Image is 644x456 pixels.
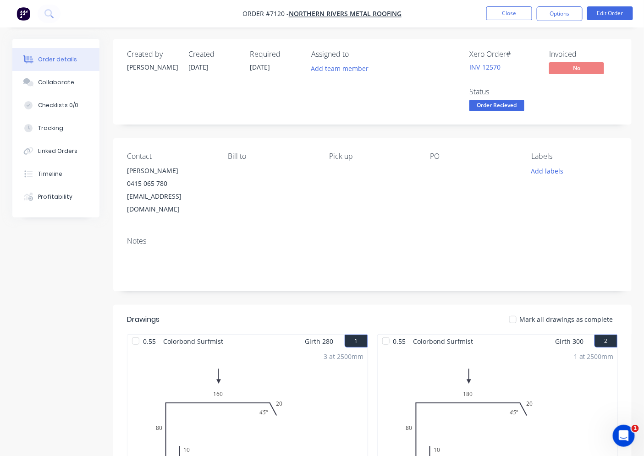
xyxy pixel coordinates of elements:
[38,78,74,87] div: Collaborate
[469,100,524,114] button: Order Recieved
[17,7,30,21] img: Factory
[305,335,334,348] span: Girth 280
[486,6,532,20] button: Close
[127,62,177,72] div: [PERSON_NAME]
[311,50,403,59] div: Assigned to
[228,152,315,161] div: Bill to
[12,117,99,140] button: Tracking
[127,190,214,216] div: [EMAIL_ADDRESS][DOMAIN_NAME]
[12,140,99,163] button: Linked Orders
[12,94,99,117] button: Checklists 0/0
[574,352,614,361] div: 1 at 2500mm
[242,10,289,18] span: Order #7120 -
[469,50,538,59] div: Xero Order #
[127,50,177,59] div: Created by
[12,163,99,185] button: Timeline
[430,152,517,161] div: PO
[127,314,160,325] div: Drawings
[38,55,77,64] div: Order details
[531,152,618,161] div: Labels
[127,177,214,190] div: 0415 065 780
[38,147,77,155] div: Linked Orders
[519,315,613,324] span: Mark all drawings as complete
[306,62,374,75] button: Add team member
[469,87,538,96] div: Status
[127,237,618,245] div: Notes
[549,62,604,74] span: No
[188,50,239,59] div: Created
[632,425,639,432] span: 1
[587,6,633,20] button: Edit Order
[12,48,99,71] button: Order details
[12,71,99,94] button: Collaborate
[127,164,214,216] div: [PERSON_NAME]0415 065 780[EMAIL_ADDRESS][DOMAIN_NAME]
[390,335,410,348] span: 0.55
[469,100,524,111] span: Order Recieved
[526,164,568,177] button: Add labels
[555,335,583,348] span: Girth 300
[139,335,160,348] span: 0.55
[329,152,416,161] div: Pick up
[613,425,635,447] iframe: Intercom live chat
[127,152,214,161] div: Contact
[594,335,617,347] button: 2
[324,352,364,361] div: 3 at 2500mm
[38,193,72,201] div: Profitability
[289,10,402,18] a: Northern Rivers Metal Roofing
[469,63,501,71] a: INV-12570
[345,335,368,347] button: 1
[311,62,374,75] button: Add team member
[38,170,62,178] div: Timeline
[410,335,477,348] span: Colorbond Surfmist
[127,164,214,177] div: [PERSON_NAME]
[250,63,270,71] span: [DATE]
[12,185,99,208] button: Profitability
[188,63,209,71] span: [DATE]
[549,50,618,59] div: Invoiced
[38,101,78,109] div: Checklists 0/0
[160,335,227,348] span: Colorbond Surfmist
[537,6,583,21] button: Options
[250,50,300,59] div: Required
[38,124,63,132] div: Tracking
